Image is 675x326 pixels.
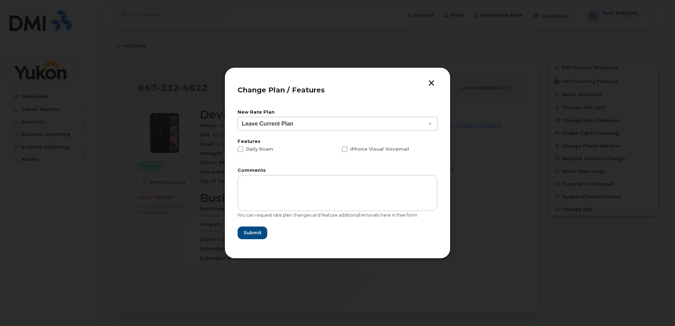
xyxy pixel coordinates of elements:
span: Submit [244,229,261,236]
span: Change Plan / Features [238,86,325,94]
span: iPhone Visual Voicemail [350,146,409,152]
label: Features [238,139,437,144]
label: New Rate Plan [238,110,437,115]
button: Submit [238,227,267,239]
label: Comments [238,168,437,173]
input: iPhone Visual Voicemail [333,146,337,150]
span: Daily Roam [246,146,273,152]
div: You can request rate plan changes and feature additions/removals here in free form [238,212,437,218]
